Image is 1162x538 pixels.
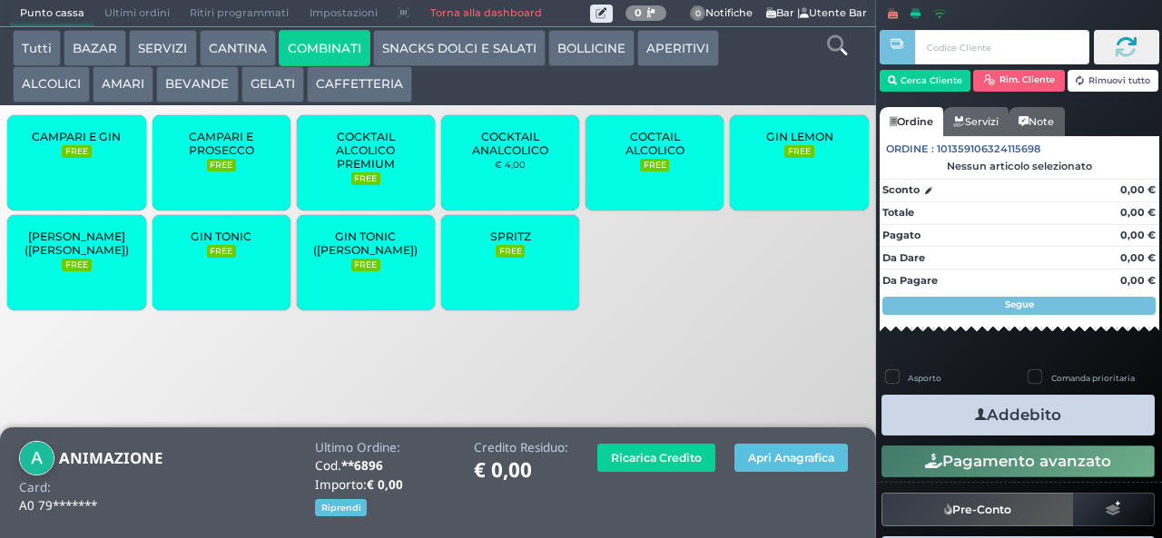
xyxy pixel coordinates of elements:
strong: 0,00 € [1120,274,1156,287]
button: AMARI [93,66,153,103]
h4: Card: [19,481,51,494]
strong: Pagato [882,229,921,241]
b: ANIMAZIONE [59,447,162,468]
strong: Da Pagare [882,274,938,287]
button: SNACKS DOLCI E SALATI [373,30,546,66]
span: Ordine : [886,142,934,157]
strong: Sconto [882,182,920,198]
strong: 0,00 € [1120,229,1156,241]
small: FREE [351,259,380,271]
span: GIN LEMON [766,130,833,143]
h4: Cod. [315,459,455,473]
button: ALCOLICI [13,66,90,103]
div: Nessun articolo selezionato [880,160,1159,172]
strong: Segue [1005,298,1034,310]
button: BEVANDE [156,66,238,103]
span: SPRITZ [490,230,531,243]
button: SERVIZI [129,30,196,66]
span: COCKTAIL ALCOLICO PREMIUM [312,130,420,171]
button: Pagamento avanzato [881,445,1155,476]
button: COMBINATI [279,30,370,66]
small: FREE [207,245,236,258]
button: Ricarica Credito [597,444,715,472]
strong: 0,00 € [1120,251,1156,264]
button: Riprendi [315,499,367,516]
button: BAZAR [64,30,126,66]
button: CAFFETTERIA [307,66,412,103]
a: Ordine [880,107,943,136]
span: 101359106324115698 [937,142,1040,157]
button: APERITIVI [637,30,718,66]
span: Punto cassa [10,1,94,26]
h4: Ultimo Ordine: [315,441,455,455]
button: Rimuovi tutto [1068,70,1159,92]
input: Codice Cliente [915,30,1088,64]
small: € 4,00 [495,159,526,170]
button: CANTINA [200,30,276,66]
span: GIN TONIC ([PERSON_NAME]) [312,230,420,257]
h4: Importo: [315,478,455,492]
small: FREE [496,245,525,258]
button: Pre-Conto [881,493,1074,525]
a: Torna alla dashboard [419,1,551,26]
strong: 0,00 € [1120,183,1156,196]
span: Ritiri programmati [180,1,299,26]
a: Note [1009,107,1064,136]
h4: Credito Residuo: [474,441,568,455]
h1: € 0,00 [474,459,568,482]
span: GIN TONIC [191,230,251,243]
img: ANIMAZIONE [19,441,54,476]
button: Rim. Cliente [973,70,1065,92]
small: FREE [351,172,380,185]
small: FREE [784,145,813,158]
strong: 0,00 € [1120,206,1156,219]
label: Asporto [908,372,941,384]
span: CAMPARI E PROSECCO [167,130,275,157]
span: COCKTAIL ANALCOLICO [457,130,565,157]
small: FREE [207,159,236,171]
span: COCTAIL ALCOLICO [601,130,709,157]
small: FREE [62,259,91,271]
button: Cerca Cliente [880,70,971,92]
strong: Da Dare [882,251,925,264]
button: Tutti [13,30,61,66]
button: GELATI [241,66,304,103]
span: 0 [690,5,706,22]
a: Servizi [943,107,1009,136]
button: BOLLICINE [548,30,635,66]
span: CAMPARI E GIN [32,130,121,143]
button: Apri Anagrafica [734,444,848,472]
button: Addebito [881,395,1155,435]
small: FREE [640,159,669,171]
label: Comanda prioritaria [1051,372,1135,384]
small: FREE [62,145,91,158]
span: [PERSON_NAME] ([PERSON_NAME]) [23,230,131,257]
strong: Totale [882,206,914,219]
span: Ultimi ordini [94,1,180,26]
b: 0 [635,6,642,19]
span: Impostazioni [300,1,388,26]
b: € 0,00 [367,476,403,493]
